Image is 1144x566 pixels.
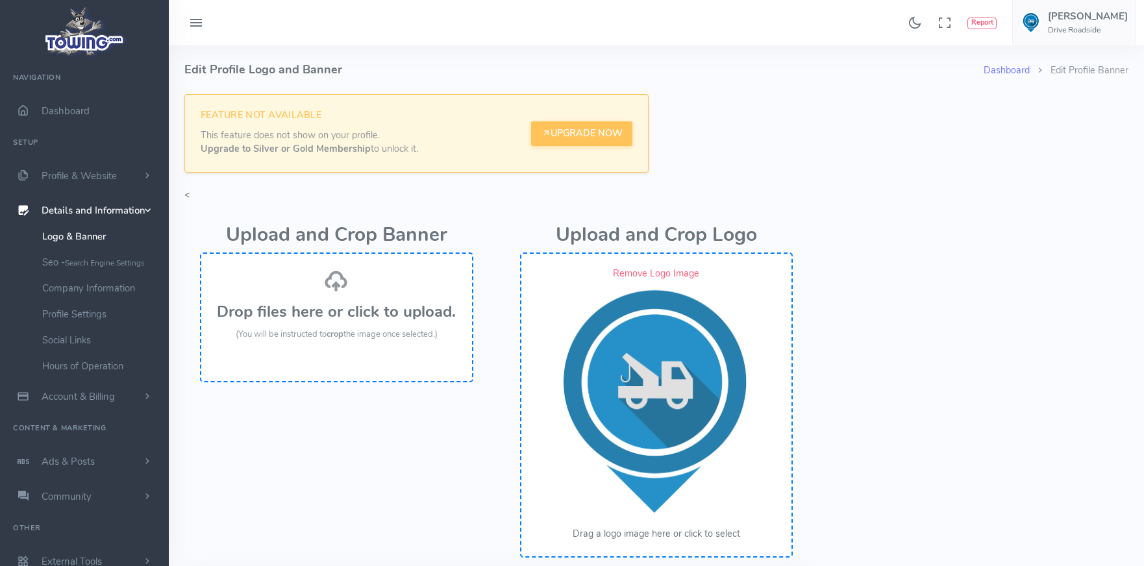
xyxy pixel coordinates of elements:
li: Edit Profile Banner [1030,64,1128,78]
button: Drag a logo image here or click to select [573,527,740,541]
img: user-image [1021,12,1041,33]
button: Report [967,18,997,29]
h5: [PERSON_NAME] [1048,11,1128,21]
img: logo [41,4,129,59]
span: (You will be instructed to the image once selected.) [236,328,438,340]
a: Social Links [32,327,169,353]
strong: Upgrade to Silver or Gold Membership [201,142,371,155]
span: Details and Information [42,204,145,217]
h2: Upload and Crop Banner [200,225,473,246]
a: Logo & Banner [32,223,169,249]
a: Profile Settings [32,301,169,327]
a: Hours of Operation [32,353,169,379]
a: Remove Logo Image [613,267,699,280]
a: Seo -Search Engine Settings [32,249,169,275]
small: Search Engine Settings [65,258,145,268]
strong: crop [327,328,343,340]
span: Account & Billing [42,390,115,403]
a: Company Information [32,275,169,301]
h4: Edit Profile Logo and Banner [184,45,984,94]
h2: Upload and Crop Logo [520,225,793,246]
span: Profile & Website [42,169,117,182]
span: Community [42,490,92,503]
h3: Drop files here or click to upload. [214,303,459,320]
a: Dashboard [984,64,1030,77]
span: Dashboard [42,105,90,117]
a: Upgrade Now [531,121,632,146]
p: This feature does not show on your profile. to unlock it. [201,129,418,156]
h4: Feature Not Available [201,110,418,121]
h6: Drive Roadside [1048,26,1128,34]
span: Ads & Posts [42,455,95,468]
img: Current Logo [534,280,779,525]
